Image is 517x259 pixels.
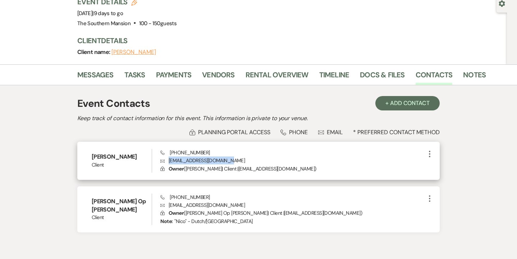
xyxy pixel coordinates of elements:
[77,114,440,123] h2: Keep track of contact information for this event. This information is private to your venue.
[77,48,111,56] span: Client name:
[77,20,131,27] span: The Southern Mansion
[246,69,308,85] a: Rental Overview
[318,128,343,136] div: Email
[92,10,123,17] span: |
[463,69,486,85] a: Notes
[375,96,440,110] button: + Add Contact
[280,128,308,136] div: Phone
[92,153,152,161] h6: [PERSON_NAME]
[156,69,192,85] a: Payments
[202,69,234,85] a: Vendors
[77,69,114,85] a: Messages
[111,49,156,55] button: [PERSON_NAME]
[319,69,349,85] a: Timeline
[94,10,123,17] span: 9 days to go
[160,165,425,173] p: ( [PERSON_NAME] | Client | [EMAIL_ADDRESS][DOMAIN_NAME] )
[169,165,184,172] span: Owner
[169,210,184,216] span: Owner
[77,96,150,111] h1: Event Contacts
[77,36,480,46] h3: Client Details
[124,69,145,85] a: Tasks
[139,20,177,27] span: 100 - 150 guests
[416,69,453,85] a: Contacts
[160,201,425,209] p: [EMAIL_ADDRESS][DOMAIN_NAME]
[92,197,152,214] h6: [PERSON_NAME] Op [PERSON_NAME]
[160,209,425,217] p: ( [PERSON_NAME] Op [PERSON_NAME] | Client | [EMAIL_ADDRESS][DOMAIN_NAME] )
[160,149,210,156] span: [PHONE_NUMBER]
[160,156,425,164] p: [EMAIL_ADDRESS][DOMAIN_NAME]
[77,10,123,17] span: [DATE]
[92,161,152,169] span: Client
[360,69,404,85] a: Docs & Files
[160,218,173,224] strong: Note:
[92,214,152,221] span: Client
[189,128,270,136] div: Planning Portal Access
[160,217,252,225] p: "Nico" - Dutch/[GEOGRAPHIC_DATA]
[160,194,210,200] span: [PHONE_NUMBER]
[77,128,440,136] div: * Preferred Contact Method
